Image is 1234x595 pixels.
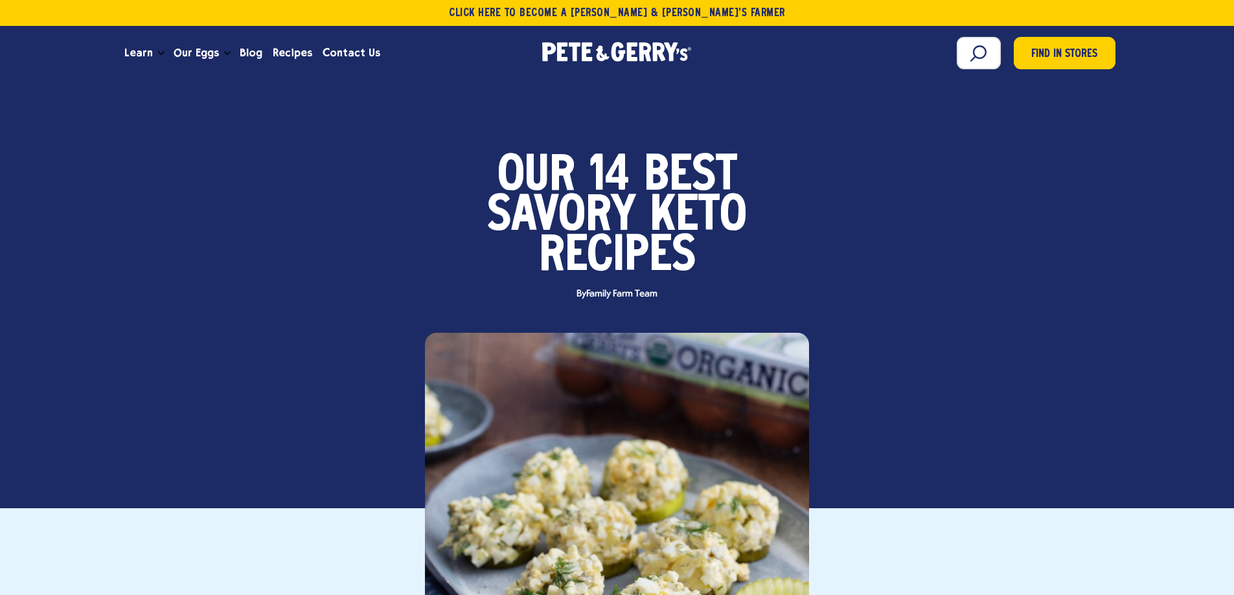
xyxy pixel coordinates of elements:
a: Find in Stores [1014,37,1115,69]
input: Search [957,37,1001,69]
span: Recipes [273,45,312,61]
span: By [570,289,663,299]
a: Contact Us [317,36,385,71]
span: Keto [650,197,747,237]
span: Find in Stores [1031,46,1097,63]
a: Recipes [268,36,317,71]
span: Best [644,157,737,197]
button: Open the dropdown menu for Learn [158,51,165,56]
a: Learn [119,36,158,71]
a: Our Eggs [168,36,224,71]
span: Family Farm Team [586,289,657,299]
span: 14 [589,157,630,197]
span: Contact Us [323,45,380,61]
span: Our Eggs [174,45,219,61]
a: Blog [234,36,268,71]
button: Open the dropdown menu for Our Eggs [224,51,231,56]
span: Blog [240,45,262,61]
span: Our [497,157,575,197]
span: Learn [124,45,153,61]
span: Recipes [539,237,696,277]
span: Savory [487,197,636,237]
